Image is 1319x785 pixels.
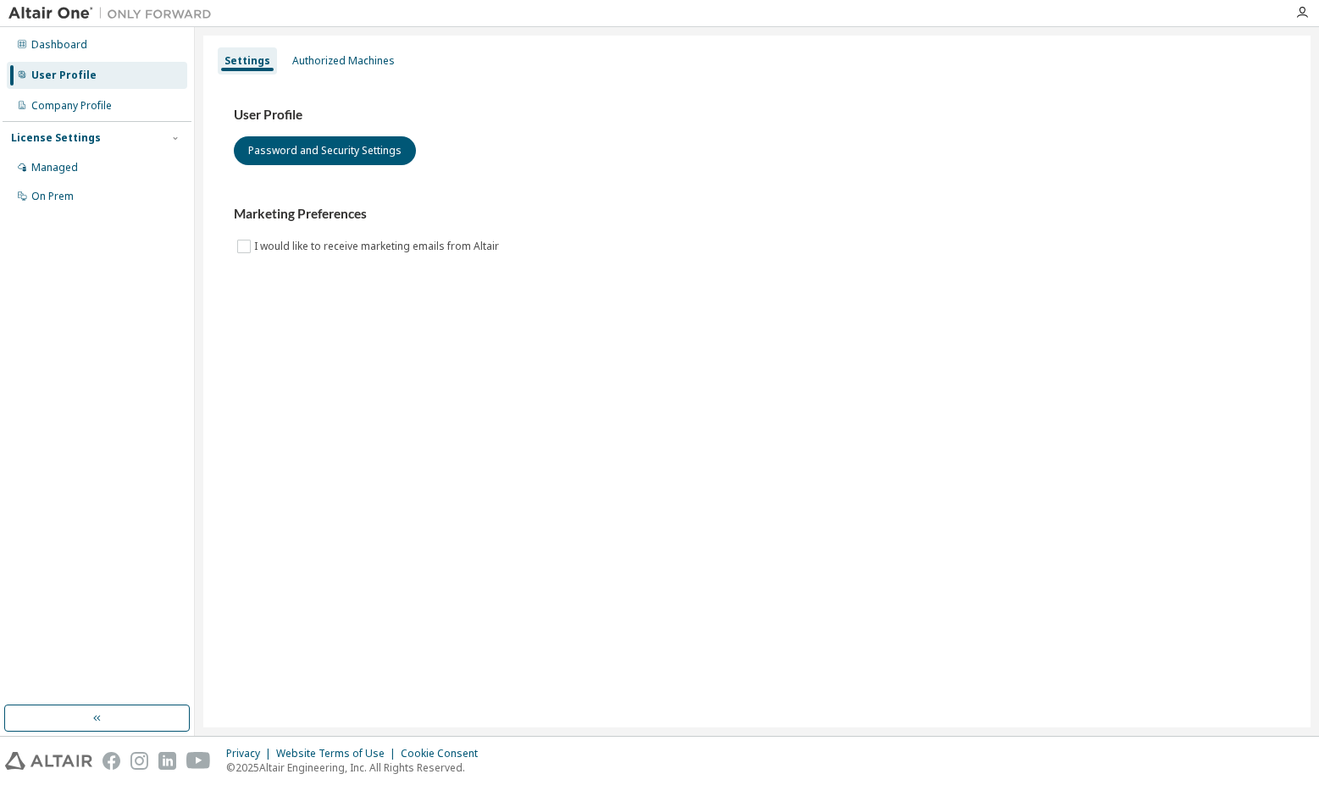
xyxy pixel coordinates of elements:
[158,752,176,770] img: linkedin.svg
[226,760,488,775] p: © 2025 Altair Engineering, Inc. All Rights Reserved.
[234,136,416,165] button: Password and Security Settings
[224,54,270,68] div: Settings
[5,752,92,770] img: altair_logo.svg
[234,206,1280,223] h3: Marketing Preferences
[11,131,101,145] div: License Settings
[31,38,87,52] div: Dashboard
[226,747,276,760] div: Privacy
[401,747,488,760] div: Cookie Consent
[292,54,395,68] div: Authorized Machines
[186,752,211,770] img: youtube.svg
[103,752,120,770] img: facebook.svg
[31,161,78,174] div: Managed
[8,5,220,22] img: Altair One
[130,752,148,770] img: instagram.svg
[254,236,502,257] label: I would like to receive marketing emails from Altair
[31,69,97,82] div: User Profile
[276,747,401,760] div: Website Terms of Use
[234,107,1280,124] h3: User Profile
[31,190,74,203] div: On Prem
[31,99,112,113] div: Company Profile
